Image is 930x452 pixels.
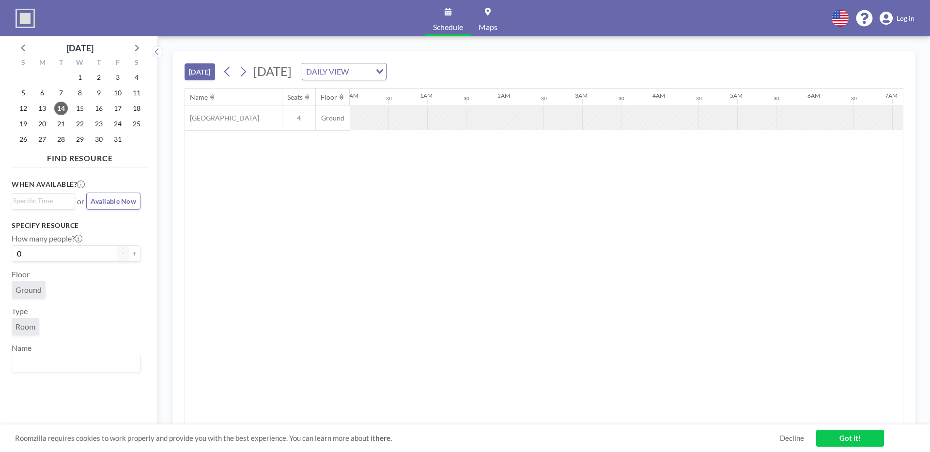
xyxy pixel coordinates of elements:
[302,63,386,80] div: Search for option
[541,95,547,102] div: 30
[16,133,30,146] span: Sunday, October 26, 2025
[15,285,42,294] span: Ground
[696,95,702,102] div: 30
[375,434,392,442] a: here.
[433,23,463,31] span: Schedule
[130,71,143,84] span: Saturday, October 4, 2025
[774,95,779,102] div: 30
[13,357,135,370] input: Search for option
[12,234,82,243] label: How many people?
[33,57,52,70] div: M
[130,117,143,131] span: Saturday, October 25, 2025
[652,92,665,99] div: 4AM
[287,93,303,102] div: Seats
[13,196,69,206] input: Search for option
[304,65,351,78] span: DAILY VIEW
[807,92,820,99] div: 6AM
[111,86,124,100] span: Friday, October 10, 2025
[316,114,350,122] span: Ground
[15,322,35,331] span: Room
[464,95,469,102] div: 30
[92,71,106,84] span: Thursday, October 2, 2025
[15,434,780,443] span: Roomzilla requires cookies to work properly and provide you with the best experience. You can lea...
[35,102,49,115] span: Monday, October 13, 2025
[253,64,292,78] span: [DATE]
[321,93,337,102] div: Floor
[71,57,90,70] div: W
[54,102,68,115] span: Tuesday, October 14, 2025
[111,133,124,146] span: Friday, October 31, 2025
[12,270,30,279] label: Floor
[73,133,87,146] span: Wednesday, October 29, 2025
[479,23,497,31] span: Maps
[16,102,30,115] span: Sunday, October 12, 2025
[111,71,124,84] span: Friday, October 3, 2025
[108,57,127,70] div: F
[73,102,87,115] span: Wednesday, October 15, 2025
[52,57,71,70] div: T
[127,57,146,70] div: S
[111,117,124,131] span: Friday, October 24, 2025
[352,65,370,78] input: Search for option
[14,57,33,70] div: S
[12,194,75,208] div: Search for option
[130,102,143,115] span: Saturday, October 18, 2025
[54,86,68,100] span: Tuesday, October 7, 2025
[54,117,68,131] span: Tuesday, October 21, 2025
[73,71,87,84] span: Wednesday, October 1, 2025
[35,133,49,146] span: Monday, October 27, 2025
[816,430,884,447] a: Got it!
[35,86,49,100] span: Monday, October 6, 2025
[92,86,106,100] span: Thursday, October 9, 2025
[92,117,106,131] span: Thursday, October 23, 2025
[15,9,35,28] img: organization-logo
[89,57,108,70] div: T
[92,102,106,115] span: Thursday, October 16, 2025
[575,92,588,99] div: 3AM
[185,63,215,80] button: [DATE]
[386,95,392,102] div: 30
[16,117,30,131] span: Sunday, October 19, 2025
[130,86,143,100] span: Saturday, October 11, 2025
[91,197,136,205] span: Available Now
[12,150,148,163] h4: FIND RESOURCE
[730,92,743,99] div: 5AM
[897,14,914,23] span: Log in
[12,306,28,316] label: Type
[497,92,510,99] div: 2AM
[35,117,49,131] span: Monday, October 20, 2025
[780,434,804,443] a: Decline
[342,92,358,99] div: 12AM
[86,193,140,210] button: Available Now
[129,245,140,262] button: +
[16,86,30,100] span: Sunday, October 5, 2025
[619,95,624,102] div: 30
[92,133,106,146] span: Thursday, October 30, 2025
[420,92,433,99] div: 1AM
[190,93,208,102] div: Name
[111,102,124,115] span: Friday, October 17, 2025
[73,86,87,100] span: Wednesday, October 8, 2025
[12,355,140,372] div: Search for option
[117,245,129,262] button: -
[282,114,315,122] span: 4
[880,12,914,25] a: Log in
[77,196,84,206] span: or
[12,221,140,230] h3: Specify resource
[851,95,857,102] div: 30
[54,133,68,146] span: Tuesday, October 28, 2025
[885,92,898,99] div: 7AM
[185,114,259,122] span: [GEOGRAPHIC_DATA]
[12,343,31,353] label: Name
[66,41,93,55] div: [DATE]
[73,117,87,131] span: Wednesday, October 22, 2025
